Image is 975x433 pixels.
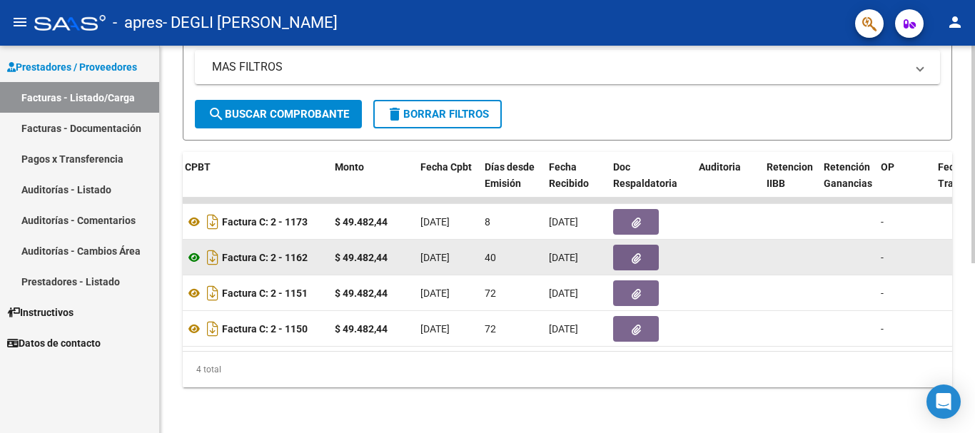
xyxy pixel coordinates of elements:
[208,108,349,121] span: Buscar Comprobante
[185,161,211,173] span: CPBT
[195,100,362,128] button: Buscar Comprobante
[485,161,535,189] span: Días desde Emisión
[549,252,578,263] span: [DATE]
[7,59,137,75] span: Prestadores / Proveedores
[179,152,329,215] datatable-header-cell: CPBT
[335,287,388,299] strong: $ 49.482,44
[420,252,450,263] span: [DATE]
[203,210,222,233] i: Descargar documento
[549,216,578,228] span: [DATE]
[946,14,964,31] mat-icon: person
[335,252,388,263] strong: $ 49.482,44
[420,161,472,173] span: Fecha Cpbt
[767,161,813,189] span: Retencion IIBB
[881,287,884,299] span: -
[7,305,74,320] span: Instructivos
[163,7,338,39] span: - DEGLI [PERSON_NAME]
[373,100,502,128] button: Borrar Filtros
[335,216,388,228] strong: $ 49.482,44
[824,161,872,189] span: Retención Ganancias
[699,161,741,173] span: Auditoria
[881,252,884,263] span: -
[485,323,496,335] span: 72
[11,14,29,31] mat-icon: menu
[485,216,490,228] span: 8
[415,152,479,215] datatable-header-cell: Fecha Cpbt
[222,287,308,299] strong: Factura C: 2 - 1151
[761,152,818,215] datatable-header-cell: Retencion IIBB
[881,161,894,173] span: OP
[335,161,364,173] span: Monto
[329,152,415,215] datatable-header-cell: Monto
[875,152,932,215] datatable-header-cell: OP
[386,108,489,121] span: Borrar Filtros
[420,216,450,228] span: [DATE]
[881,216,884,228] span: -
[693,152,761,215] datatable-header-cell: Auditoria
[420,287,450,299] span: [DATE]
[479,152,543,215] datatable-header-cell: Días desde Emisión
[222,323,308,335] strong: Factura C: 2 - 1150
[607,152,693,215] datatable-header-cell: Doc Respaldatoria
[549,287,578,299] span: [DATE]
[549,161,589,189] span: Fecha Recibido
[335,323,388,335] strong: $ 49.482,44
[203,246,222,269] i: Descargar documento
[222,252,308,263] strong: Factura C: 2 - 1162
[203,282,222,305] i: Descargar documento
[543,152,607,215] datatable-header-cell: Fecha Recibido
[549,323,578,335] span: [DATE]
[183,352,952,387] div: 4 total
[208,106,225,123] mat-icon: search
[113,7,163,39] span: - apres
[926,384,961,419] div: Open Intercom Messenger
[195,50,940,84] mat-expansion-panel-header: MAS FILTROS
[386,106,403,123] mat-icon: delete
[485,287,496,299] span: 72
[7,335,101,351] span: Datos de contacto
[613,161,677,189] span: Doc Respaldatoria
[485,252,496,263] span: 40
[420,323,450,335] span: [DATE]
[818,152,875,215] datatable-header-cell: Retención Ganancias
[222,216,308,228] strong: Factura C: 2 - 1173
[212,59,906,75] mat-panel-title: MAS FILTROS
[881,323,884,335] span: -
[203,317,222,340] i: Descargar documento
